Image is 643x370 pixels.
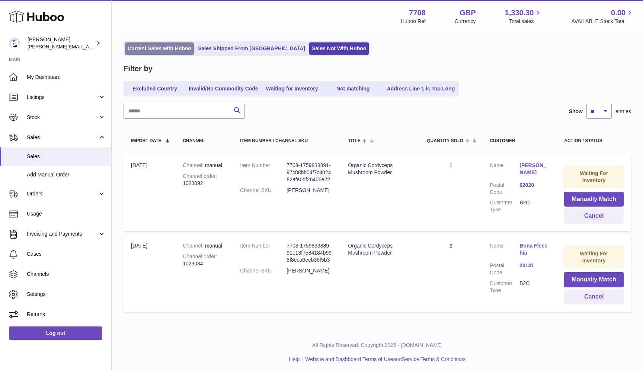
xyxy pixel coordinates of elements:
a: Invalid/No Commodity Code [186,83,261,95]
dd: [PERSON_NAME] [287,267,333,274]
a: Current Sales with Huboo [125,42,194,55]
span: 0.00 [611,8,626,18]
span: [PERSON_NAME][EMAIL_ADDRESS][DOMAIN_NAME] [28,44,149,50]
dt: Postal Code [490,262,519,276]
span: Import date [131,138,161,143]
div: manual [183,162,225,169]
dt: Item Number [240,242,287,264]
a: Bona Flecchia [519,242,549,256]
a: 20141 [519,262,549,269]
a: Log out [9,326,102,340]
div: Customer [490,138,549,143]
a: Waiting for Inventory [262,83,322,95]
span: Add Manual Order [27,171,106,178]
td: [DATE] [124,235,175,312]
dt: Customer Type [490,199,519,213]
div: Currency [455,18,476,25]
div: Channel [183,138,225,143]
span: Settings [27,291,106,298]
div: 1023092 [183,173,225,187]
a: Sales Shipped From [GEOGRAPHIC_DATA] [195,42,308,55]
span: AVAILABLE Stock Total [571,18,634,25]
a: Excluded Country [125,83,185,95]
button: Cancel [564,289,624,304]
span: Sales [27,153,106,160]
span: My Dashboard [27,74,106,81]
strong: Channel order [183,253,217,259]
div: Huboo Ref [401,18,426,25]
a: 2 [450,243,452,249]
span: Total sales [509,18,542,25]
span: 1,330.30 [505,8,534,18]
td: [DATE] [124,154,175,231]
div: manual [183,242,225,249]
a: Sales Not With Huboo [309,42,369,55]
button: Manually Match [564,192,624,207]
div: Organic Cordyceps Mushroom Powder [348,162,412,176]
a: Address Line 1 is Too Long [384,83,458,95]
div: Action / Status [564,138,624,143]
dd: B2C [519,280,549,294]
div: Organic Cordyceps Mushroom Powder [348,242,412,256]
button: Manually Match [564,272,624,287]
span: Invoicing and Payments [27,230,98,237]
span: Channels [27,271,106,278]
strong: Channel [183,162,205,168]
span: Returns [27,311,106,318]
span: Stock [27,114,98,121]
span: Usage [27,210,106,217]
a: 62020 [519,182,549,189]
span: Title [348,138,360,143]
span: Sales [27,134,98,141]
dt: Channel SKU [240,187,287,194]
strong: Channel [183,243,205,249]
img: victor@erbology.co [9,38,20,49]
div: [PERSON_NAME] [28,36,95,50]
a: Help [289,356,300,362]
dt: Channel SKU [240,267,287,274]
a: [PERSON_NAME] [519,162,549,176]
span: Cases [27,251,106,258]
a: 1 [450,162,452,168]
label: Show [569,108,583,115]
strong: 7708 [409,8,426,18]
dt: Customer Type [490,280,519,294]
p: All Rights Reserved. Copyright 2025 - [DOMAIN_NAME] [118,342,637,349]
div: 1023084 [183,253,225,267]
a: 0.00 AVAILABLE Stock Total [571,8,634,25]
span: Orders [27,190,98,197]
dd: 7708-1759833891-97c88bb04f7c402482afe0df26406e22 [287,162,333,183]
dd: B2C [519,199,549,213]
span: Listings [27,94,98,101]
dt: Name [490,242,519,258]
div: Item Number / Channel SKU [240,138,333,143]
dd: 7708-1759833889-91e13f7584184b998f8eca0eeb36f5b3 [287,242,333,264]
a: Service Terms & Conditions [402,356,466,362]
li: and [303,356,466,363]
button: Cancel [564,208,624,224]
a: 1,330.30 Total sales [505,8,543,25]
dt: Item Number [240,162,287,183]
strong: GBP [460,8,476,18]
a: Website and Dashboard Terms of Use [305,356,393,362]
dt: Postal Code [490,182,519,196]
strong: Channel order [183,173,217,179]
dt: Name [490,162,519,178]
h2: Filter by [124,64,153,74]
a: Not matching [323,83,383,95]
span: Quantity Sold [427,138,463,143]
dd: [PERSON_NAME] [287,187,333,194]
strong: Waiting For Inventory [580,251,608,264]
strong: Waiting For Inventory [580,170,608,183]
span: entries [615,108,631,115]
